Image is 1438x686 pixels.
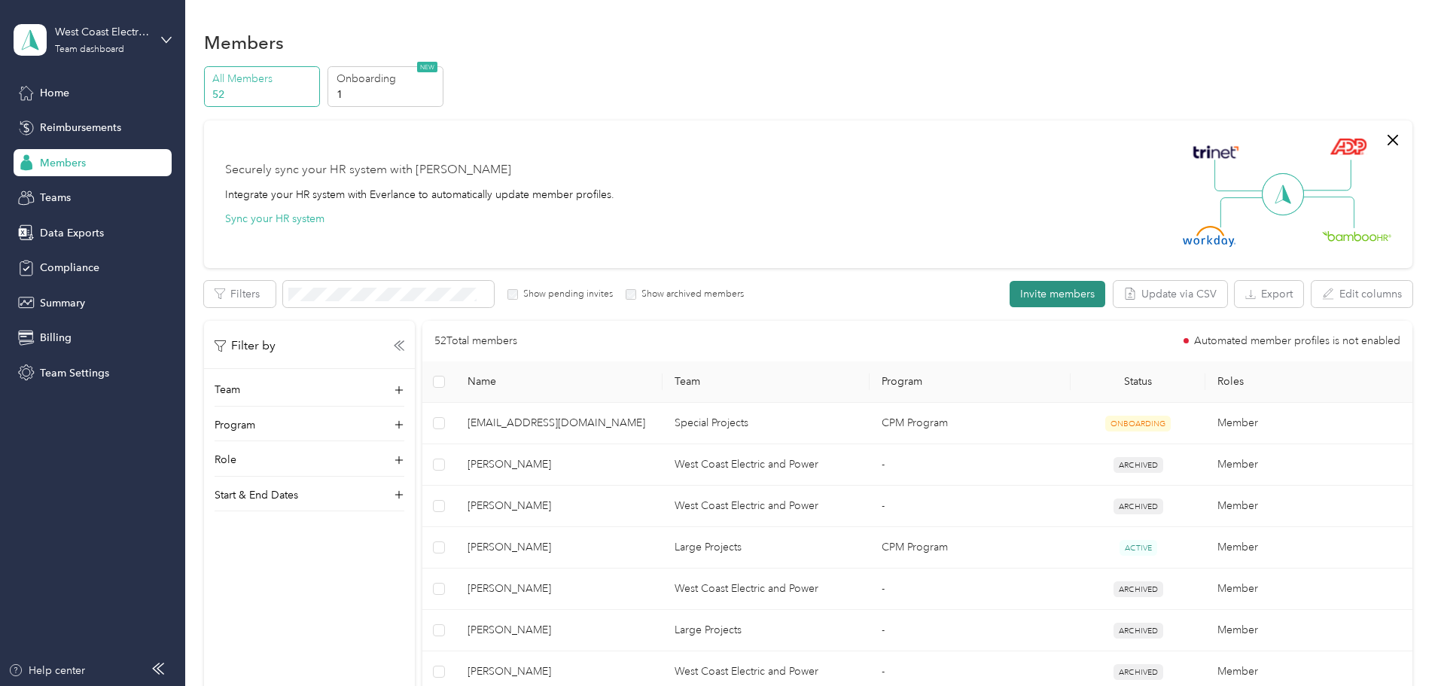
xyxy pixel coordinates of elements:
span: ARCHIVED [1114,498,1163,514]
th: Status [1071,361,1205,403]
td: - [870,444,1071,486]
span: [PERSON_NAME] [468,456,650,473]
td: Alejandro Pelaez [455,486,663,527]
td: Special Projects [663,403,870,444]
td: Large Projects [663,610,870,651]
label: Show archived members [636,288,744,301]
img: ADP [1330,138,1366,155]
button: Filters [204,281,276,307]
td: Michelle Kim [455,444,663,486]
span: Team Settings [40,365,109,381]
button: Help center [8,663,85,678]
button: Sync your HR system [225,211,324,227]
th: Program [870,361,1071,403]
button: Update via CSV [1114,281,1227,307]
span: ARCHIVED [1114,664,1163,680]
button: Invite members [1010,281,1105,307]
iframe: Everlance-gr Chat Button Frame [1354,602,1438,686]
p: 52 [212,87,315,102]
span: Automated member profiles is not enabled [1194,336,1400,346]
p: Role [215,452,236,468]
td: West Coast Electric and Power [663,569,870,610]
span: Home [40,85,69,101]
span: ONBOARDING [1105,416,1171,431]
span: Name [468,375,650,388]
td: ONBOARDING [1071,403,1205,444]
td: Member [1205,569,1412,610]
td: Member [1205,527,1412,569]
span: Summary [40,295,85,311]
img: Line Right Up [1299,160,1351,191]
p: Onboarding [337,71,439,87]
td: CPM Program [870,527,1071,569]
td: - [870,569,1071,610]
p: Team [215,382,240,398]
img: Line Right Down [1302,197,1354,229]
span: ARCHIVED [1114,457,1163,473]
p: Filter by [215,337,276,355]
td: - [870,610,1071,651]
img: Workday [1183,226,1235,247]
h1: Members [204,35,284,50]
td: Jesse Hernandez [455,527,663,569]
span: [EMAIL_ADDRESS][DOMAIN_NAME] [468,415,650,431]
td: Member [1205,444,1412,486]
p: Program [215,417,255,433]
span: NEW [417,62,437,72]
span: Reimbursements [40,120,121,136]
img: Line Left Up [1214,160,1267,192]
span: [PERSON_NAME] [468,622,650,639]
span: Members [40,155,86,171]
span: [PERSON_NAME] [468,539,650,556]
td: West Coast Electric and Power [663,444,870,486]
th: Name [455,361,663,403]
p: 52 Total members [434,333,517,349]
div: Integrate your HR system with Everlance to automatically update member profiles. [225,187,614,203]
img: Trinet [1190,142,1242,163]
label: Show pending invites [518,288,613,301]
td: O'Neal Gonzalez [455,610,663,651]
td: Member [1205,403,1412,444]
img: Line Left Down [1220,197,1272,227]
p: Start & End Dates [215,487,298,503]
span: [PERSON_NAME] [468,581,650,597]
span: [PERSON_NAME] [468,498,650,514]
span: [PERSON_NAME] [468,663,650,680]
button: Edit columns [1312,281,1412,307]
span: ARCHIVED [1114,623,1163,639]
th: Team [663,361,870,403]
td: aazpeitia@wcepinc.com [455,403,663,444]
td: Kevin Murphy [455,569,663,610]
img: BambooHR [1322,230,1391,241]
td: West Coast Electric and Power [663,486,870,527]
span: Compliance [40,260,99,276]
td: Large Projects [663,527,870,569]
span: ACTIVE [1120,540,1157,556]
p: 1 [337,87,439,102]
span: Teams [40,190,71,206]
td: Member [1205,610,1412,651]
div: Securely sync your HR system with [PERSON_NAME] [225,161,511,179]
button: Export [1235,281,1303,307]
span: Data Exports [40,225,104,241]
th: Roles [1205,361,1412,403]
div: West Coast Electric and Power [55,24,149,40]
td: Member [1205,486,1412,527]
p: All Members [212,71,315,87]
td: - [870,486,1071,527]
div: Team dashboard [55,45,124,54]
td: CPM Program [870,403,1071,444]
span: ARCHIVED [1114,581,1163,597]
span: Billing [40,330,72,346]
